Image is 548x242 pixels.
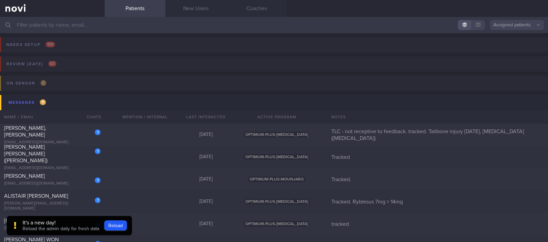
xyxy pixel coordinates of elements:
[4,144,48,163] span: [PERSON_NAME] [PERSON_NAME] ([PERSON_NAME])
[95,129,101,135] div: 1
[95,197,101,203] div: 1
[104,220,127,231] button: Reload
[244,154,310,160] span: OPTIMUM-PLUS-[MEDICAL_DATA]
[244,199,310,204] span: OPTIMUM-PLUS-[MEDICAL_DATA]
[46,42,55,47] span: 100
[5,59,58,69] div: Review [DATE]
[327,221,548,227] div: tracked
[327,198,548,205] div: Tracked. Ryblesus 7mg > 14mg
[175,110,236,124] div: Last Interacted
[40,80,46,86] span: 9
[4,193,68,199] span: ALISTAIR [PERSON_NAME]
[40,99,46,105] span: 11
[327,128,548,142] div: TLC - not receptive to feedback. tracked. Tailbone injury [DATE], [MEDICAL_DATA] ([MEDICAL_DATA])
[236,110,317,124] div: Active Program
[4,125,46,138] span: [PERSON_NAME], [PERSON_NAME]
[23,226,99,231] span: Reload the admin daily for fresh data
[175,199,236,205] div: [DATE]
[175,176,236,183] div: [DATE]
[175,132,236,138] div: [DATE]
[95,148,101,154] div: 1
[244,221,310,227] span: OPTIMUM-PLUS-[MEDICAL_DATA]
[48,61,56,67] span: 60
[327,176,548,183] div: Tracked.
[4,218,45,223] span: [PERSON_NAME]
[248,176,305,182] span: OPTIMUM-PLUS-MOUNJARO
[23,219,99,226] div: It's a new day!
[327,110,548,124] div: Notes
[4,140,101,145] div: [EMAIL_ADDRESS][DOMAIN_NAME]
[115,110,175,124] div: Mention / Internal
[5,79,48,88] div: On sensor
[175,221,236,227] div: [DATE]
[175,154,236,160] div: [DATE]
[490,20,544,30] button: Assigned patients
[7,98,48,107] div: Messages
[4,173,45,179] span: [PERSON_NAME]
[78,110,105,124] div: Chats
[4,226,101,231] div: [EMAIL_ADDRESS][DOMAIN_NAME]
[5,40,57,49] div: Needs setup
[327,154,548,161] div: Tracked
[4,201,101,211] div: [PERSON_NAME][EMAIL_ADDRESS][DOMAIN_NAME]
[4,181,101,186] div: [EMAIL_ADDRESS][DOMAIN_NAME]
[95,177,101,183] div: 1
[244,132,310,138] span: OPTIMUM-PLUS-[MEDICAL_DATA]
[4,166,101,171] div: [EMAIL_ADDRESS][DOMAIN_NAME]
